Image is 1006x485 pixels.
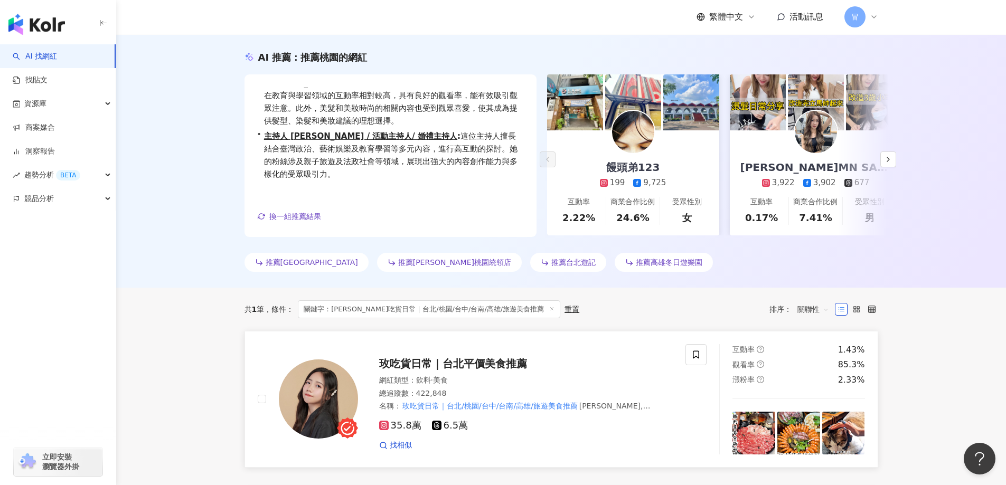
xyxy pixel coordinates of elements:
div: 24.6% [616,211,649,224]
a: 主持人 [PERSON_NAME] / 活動主持人/ 婚禮主持人 [264,131,457,141]
span: 活動訊息 [789,12,823,22]
div: 女 [682,211,692,224]
div: 重置 [565,305,579,313]
div: 網紅類型 ： [379,375,673,386]
img: post-image [732,412,775,454]
div: • [257,130,524,180]
span: 這位網紅在教育與學習領域的互動率相對較高，具有良好的觀看率，能有效吸引觀眾注意。此外，美髮和美妝時尚的相關內容也受到觀眾喜愛，使其成為提供髮型、染髮和美妝建議的理想選擇。 [264,77,524,127]
span: 趨勢分析 [24,163,80,187]
div: 受眾性別 [855,197,885,207]
span: 美食 [433,376,448,384]
div: 3,922 [772,177,795,188]
div: 受眾性別 [672,197,702,207]
div: 男 [865,211,875,224]
span: 競品分析 [24,187,54,211]
iframe: Help Scout Beacon - Open [964,443,995,474]
span: 關鍵字：[PERSON_NAME]吃貨日常｜台北/桃園/台中/台南/高雄/旅遊美食推薦 [298,300,560,318]
span: 立即安裝 瀏覽器外掛 [42,452,79,471]
span: 條件 ： [264,305,294,313]
span: 換一組推薦結果 [269,212,321,221]
span: 漲粉率 [732,375,755,384]
span: question-circle [757,376,764,383]
a: searchAI 找網紅 [13,51,57,62]
span: rise [13,172,20,179]
span: 推薦台北遊記 [551,258,596,267]
span: question-circle [757,360,764,368]
div: 85.3% [838,359,865,370]
span: 冒 [851,11,859,23]
span: 1 [252,305,257,313]
a: [PERSON_NAME]MN SALON 桃園燙髮推薦 桃園染髮推薦 [264,78,485,88]
span: question-circle [757,346,764,353]
span: 推薦[GEOGRAPHIC_DATA] [266,258,358,267]
div: 互動率 [568,197,590,207]
div: [PERSON_NAME]MN SALON 桃園燙髮推薦 桃園染髮推薦 [730,160,902,175]
div: 1.43% [838,344,865,356]
img: post-image [547,74,603,130]
span: 推薦[PERSON_NAME]桃園統領店 [398,258,511,267]
span: · [431,376,433,384]
a: KOL Avatar玫吃貨日常｜台北平價美食推薦網紅類型：飲料·美食總追蹤數：422,848名稱：玫吃貨日常｜台北/桃園/台中/台南/高雄/旅遊美食推薦[PERSON_NAME],[PERSON... [245,331,878,468]
img: post-image [822,412,865,454]
a: 商案媒合 [13,122,55,133]
div: 2.22% [562,211,595,224]
span: 找相似 [390,440,412,451]
img: post-image [846,74,902,130]
img: KOL Avatar [795,111,837,153]
button: 換一組推薦結果 [257,208,322,224]
span: 這位主持人擅長結合臺灣政治、藝術娛樂及教育學習等多元內容，進行高互動的探討。她的粉絲涉及親子旅遊及法政社會等領域，展現出強大的內容創作能力與多樣化的受眾吸引力。 [264,130,524,180]
span: 觀看率 [732,360,755,369]
div: 共 筆 [245,305,265,313]
div: BETA [56,170,80,180]
div: 7.41% [799,211,832,224]
a: 找貼文 [13,75,48,85]
a: 找相似 [379,440,412,451]
div: 饅頭弟123 [596,160,671,175]
div: 199 [610,177,625,188]
div: 677 [854,177,870,188]
img: KOL Avatar [612,111,654,153]
span: 關聯性 [797,301,829,318]
div: 3,902 [813,177,836,188]
div: • [257,77,524,127]
div: AI 推薦 ： [258,51,368,64]
span: : [457,131,460,141]
a: 饅頭弟1231999,725互動率2.22%商業合作比例24.6%受眾性別女 [547,130,719,235]
img: logo [8,14,65,35]
div: 9,725 [643,177,666,188]
a: [PERSON_NAME]MN SALON 桃園燙髮推薦 桃園染髮推薦3,9223,902677互動率0.17%商業合作比例7.41%受眾性別男 [730,130,902,235]
img: post-image [788,74,844,130]
img: chrome extension [17,453,37,470]
img: post-image [663,74,719,130]
img: KOL Avatar [279,359,358,439]
span: 飲料 [416,376,431,384]
span: 玫吃貨日常｜台北平價美食推薦 [379,357,527,370]
div: 2.33% [838,374,865,386]
div: 商業合作比例 [610,197,655,207]
div: 總追蹤數 ： 422,848 [379,388,673,399]
div: 排序： [769,301,835,318]
span: 名稱 ： [379,400,651,420]
div: 0.17% [745,211,778,224]
span: 推薦桃園的網紅 [300,52,367,63]
span: 繁體中文 [709,11,743,23]
a: 洞察報告 [13,146,55,157]
a: chrome extension立即安裝 瀏覽器外掛 [14,448,102,476]
span: 35.8萬 [379,420,421,431]
div: 商業合作比例 [793,197,838,207]
img: post-image [777,412,820,454]
mark: 玫吃貨日常｜台北/桃園/台中/台南/高雄/旅遊美食推薦 [401,400,579,412]
span: 6.5萬 [432,420,468,431]
span: 互動率 [732,345,755,354]
img: post-image [730,74,786,130]
img: post-image [605,74,661,130]
div: 互動率 [750,197,773,207]
span: 推薦高雄冬日遊樂園 [636,258,702,267]
span: 資源庫 [24,92,46,116]
span: : [485,78,488,88]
